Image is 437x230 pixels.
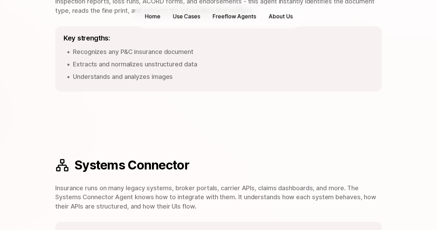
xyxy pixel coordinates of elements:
span: Understands and analyzes images [73,73,173,80]
a: Freeflow Agents [209,11,259,22]
span: Recognizes any P&C insurance document [73,48,193,55]
p: Freeflow Agents [212,12,256,20]
div: Use Cases [173,12,200,20]
p: About Us [268,12,292,20]
h3: Systems Connector [75,158,382,173]
span: Extracts and normalizes unstructured data [73,61,197,68]
a: About Us [265,11,296,22]
h5: Key strengths: [64,35,110,42]
a: Home [141,11,164,22]
p: Home [145,12,160,20]
p: Insurance runs on many legacy systems, broker portals, carrier APIs, claims dashboards, and more.... [55,184,382,211]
